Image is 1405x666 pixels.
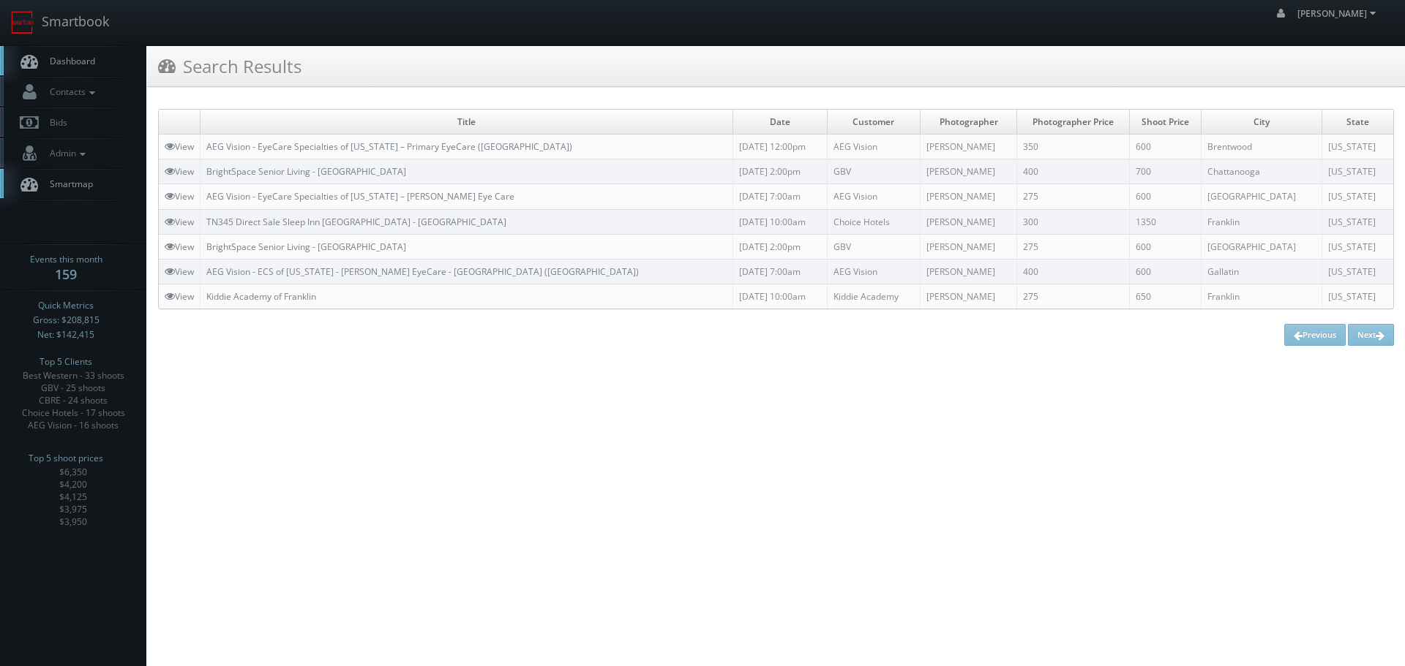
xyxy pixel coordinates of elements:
[42,147,89,159] span: Admin
[1017,209,1129,234] td: 300
[1322,209,1393,234] td: [US_STATE]
[827,184,920,209] td: AEG Vision
[165,140,194,153] a: View
[920,184,1017,209] td: [PERSON_NAME]
[1201,284,1322,309] td: Franklin
[827,135,920,159] td: AEG Vision
[165,265,194,278] a: View
[733,284,827,309] td: [DATE] 10:00am
[1017,110,1129,135] td: Photographer Price
[1322,135,1393,159] td: [US_STATE]
[1297,7,1380,20] span: [PERSON_NAME]
[920,259,1017,284] td: [PERSON_NAME]
[1201,110,1322,135] td: City
[920,135,1017,159] td: [PERSON_NAME]
[201,110,733,135] td: Title
[1322,284,1393,309] td: [US_STATE]
[1129,184,1201,209] td: 600
[1017,234,1129,259] td: 275
[733,135,827,159] td: [DATE] 12:00pm
[38,298,94,313] span: Quick Metrics
[1201,234,1322,259] td: [GEOGRAPHIC_DATA]
[827,209,920,234] td: Choice Hotels
[1322,234,1393,259] td: [US_STATE]
[165,290,194,303] a: View
[920,159,1017,184] td: [PERSON_NAME]
[165,216,194,228] a: View
[42,86,99,98] span: Contacts
[733,259,827,284] td: [DATE] 7:00am
[165,241,194,253] a: View
[1201,184,1322,209] td: [GEOGRAPHIC_DATA]
[1322,259,1393,284] td: [US_STATE]
[165,190,194,203] a: View
[733,209,827,234] td: [DATE] 10:00am
[920,284,1017,309] td: [PERSON_NAME]
[42,178,93,190] span: Smartmap
[733,159,827,184] td: [DATE] 2:00pm
[1129,259,1201,284] td: 600
[733,184,827,209] td: [DATE] 7:00am
[1017,135,1129,159] td: 350
[33,313,100,328] span: Gross: $208,815
[1322,184,1393,209] td: [US_STATE]
[1322,159,1393,184] td: [US_STATE]
[1017,184,1129,209] td: 275
[158,53,301,79] h3: Search Results
[733,110,827,135] td: Date
[206,265,639,278] a: AEG Vision - ECS of [US_STATE] - [PERSON_NAME] EyeCare - [GEOGRAPHIC_DATA] ([GEOGRAPHIC_DATA])
[37,328,94,342] span: Net: $142,415
[206,290,316,303] a: Kiddie Academy of Franklin
[30,252,102,267] span: Events this month
[1201,209,1322,234] td: Franklin
[55,265,77,283] strong: 159
[1129,110,1201,135] td: Shoot Price
[165,165,194,178] a: View
[206,190,514,203] a: AEG Vision - EyeCare Specialties of [US_STATE] – [PERSON_NAME] Eye Care
[827,110,920,135] td: Customer
[827,284,920,309] td: Kiddie Academy
[920,234,1017,259] td: [PERSON_NAME]
[1322,110,1393,135] td: State
[42,55,95,67] span: Dashboard
[1129,284,1201,309] td: 650
[827,159,920,184] td: GBV
[1201,259,1322,284] td: Gallatin
[1017,259,1129,284] td: 400
[1017,284,1129,309] td: 275
[827,259,920,284] td: AEG Vision
[11,11,34,34] img: smartbook-logo.png
[1017,159,1129,184] td: 400
[42,116,67,129] span: Bids
[1201,135,1322,159] td: Brentwood
[40,355,92,369] span: Top 5 Clients
[1129,159,1201,184] td: 700
[1201,159,1322,184] td: Chattanooga
[920,209,1017,234] td: [PERSON_NAME]
[206,140,572,153] a: AEG Vision - EyeCare Specialties of [US_STATE] – Primary EyeCare ([GEOGRAPHIC_DATA])
[206,165,406,178] a: BrightSpace Senior Living - [GEOGRAPHIC_DATA]
[1129,234,1201,259] td: 600
[29,451,103,466] span: Top 5 shoot prices
[1129,135,1201,159] td: 600
[827,234,920,259] td: GBV
[1129,209,1201,234] td: 1350
[206,216,506,228] a: TN345 Direct Sale Sleep Inn [GEOGRAPHIC_DATA] - [GEOGRAPHIC_DATA]
[920,110,1017,135] td: Photographer
[206,241,406,253] a: BrightSpace Senior Living - [GEOGRAPHIC_DATA]
[733,234,827,259] td: [DATE] 2:00pm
